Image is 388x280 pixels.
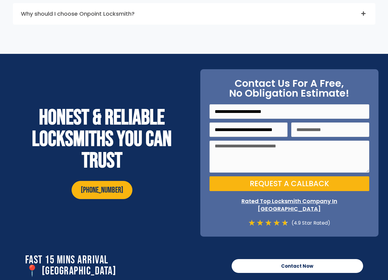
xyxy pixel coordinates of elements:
[21,10,135,18] a: Why should I choose Onpoint Locksmith?
[281,264,313,268] span: Contact Now
[13,107,191,172] h2: Honest & reliable locksmiths you can trust
[210,176,369,191] button: Request a Callback
[288,219,330,227] div: (4.9 Star Rated)
[248,219,255,227] i: ★
[265,219,272,227] i: ★
[232,259,363,273] a: Contact Now
[25,255,225,277] h2: Fast 15 Mins Arrival 📍 [GEOGRAPHIC_DATA]
[72,181,132,199] a: [PHONE_NUMBER]
[248,219,288,227] div: 4.7/5
[273,219,280,227] i: ★
[257,219,264,227] i: ★
[210,78,369,98] h2: Contact Us For A Free, No Obligation Estimate!
[81,186,123,195] span: [PHONE_NUMBER]
[210,197,369,213] p: Rated Top Locksmith Company In [GEOGRAPHIC_DATA]
[13,3,375,24] div: Why should I choose Onpoint Locksmith?
[210,104,369,195] form: On Point Locksmith
[250,180,329,187] span: Request a Callback
[281,219,288,227] i: ★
